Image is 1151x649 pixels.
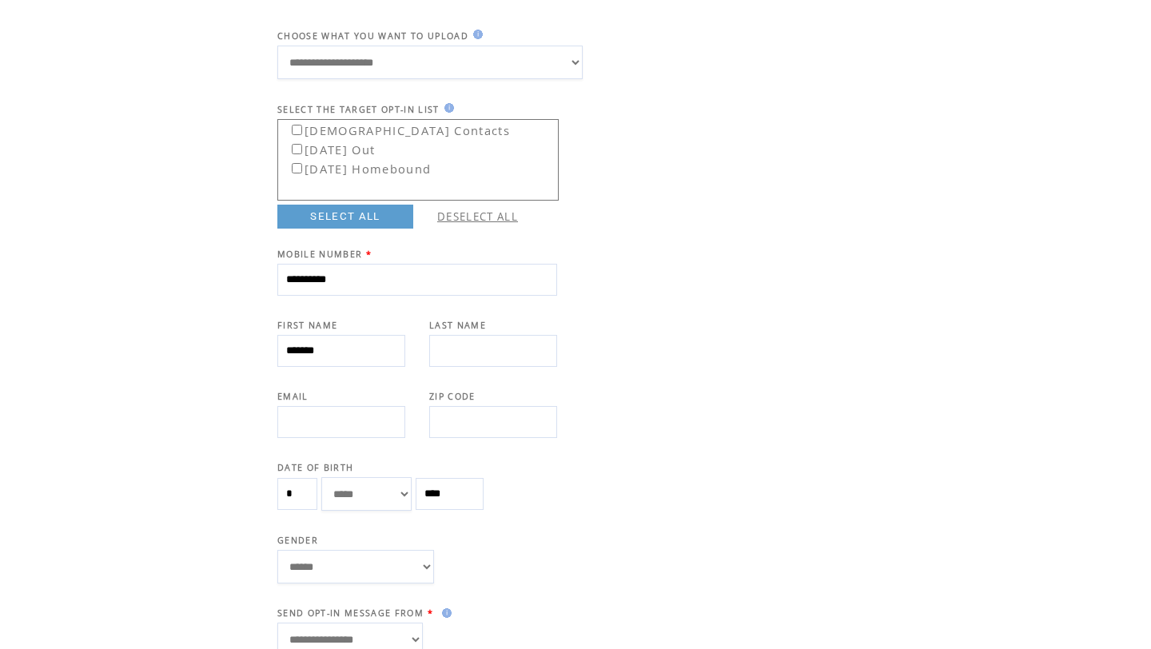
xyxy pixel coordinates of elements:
[468,30,483,39] img: help.gif
[292,163,302,173] input: [DATE] Homebound
[277,607,424,619] span: SEND OPT-IN MESSAGE FROM
[292,144,302,154] input: [DATE] Out
[281,157,431,177] label: [DATE] Homebound
[277,30,468,42] span: CHOOSE WHAT YOU WANT TO UPLOAD
[429,320,486,331] span: LAST NAME
[281,118,510,138] label: [DEMOGRAPHIC_DATA] Contacts
[292,125,302,135] input: [DEMOGRAPHIC_DATA] Contacts
[281,137,375,157] label: [DATE] Out
[277,535,318,546] span: GENDER
[277,391,309,402] span: EMAIL
[277,320,337,331] span: FIRST NAME
[277,205,413,229] a: SELECT ALL
[440,103,454,113] img: help.gif
[277,462,353,473] span: DATE OF BIRTH
[437,608,452,618] img: help.gif
[277,104,440,115] span: SELECT THE TARGET OPT-IN LIST
[437,209,518,224] a: DESELECT ALL
[429,391,476,402] span: ZIP CODE
[277,249,362,260] span: MOBILE NUMBER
